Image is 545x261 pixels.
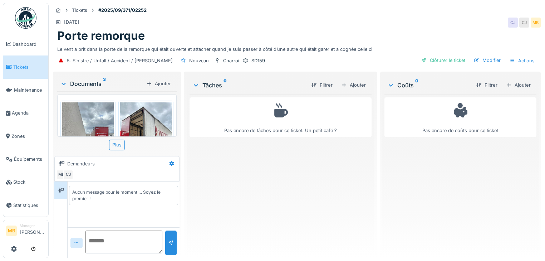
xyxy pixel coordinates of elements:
[63,170,73,180] div: CJ
[194,101,367,134] div: Pas encore de tâches pour ce ticket. Un petit café ?
[56,170,66,180] div: MB
[60,79,143,88] div: Documents
[103,79,106,88] sup: 3
[308,80,335,90] div: Filtrer
[62,102,114,171] img: vft8ccqqg7pvyg6cyhjp7wlx4ki7
[189,57,209,64] div: Nouveau
[503,80,534,90] div: Ajouter
[72,189,175,202] div: Aucun message pour le moment … Soyez le premier !
[120,102,172,171] img: 3un2z5cpvqy7yks8qzn7y9kvba0m
[14,87,45,93] span: Maintenance
[415,81,418,90] sup: 0
[3,194,48,217] a: Statistiques
[67,57,173,64] div: 5. Sinistre / Unfall / Accident / [PERSON_NAME]
[3,33,48,55] a: Dashboard
[13,179,45,185] span: Stock
[3,171,48,194] a: Stock
[3,102,48,125] a: Agenda
[6,223,45,240] a: MB Manager[PERSON_NAME]
[387,81,470,90] div: Coûts
[473,80,500,90] div: Filtrer
[3,148,48,170] a: Équipements
[57,29,145,43] h1: Porte remorque
[224,81,227,90] sup: 0
[95,7,149,14] strong: #2025/09/371/02252
[11,133,45,140] span: Zones
[3,55,48,78] a: Tickets
[223,57,239,64] div: Charroi
[471,55,504,65] div: Modifier
[519,18,529,28] div: CJ
[13,64,45,71] span: Tickets
[338,80,369,90] div: Ajouter
[251,57,265,64] div: SD159
[389,101,532,134] div: Pas encore de coûts pour ce ticket
[20,223,45,238] li: [PERSON_NAME]
[12,110,45,116] span: Agenda
[192,81,305,90] div: Tâches
[3,125,48,148] a: Zones
[109,140,125,150] div: Plus
[508,18,518,28] div: CJ
[3,79,48,102] a: Maintenance
[418,55,468,65] div: Clôturer le ticket
[13,41,45,48] span: Dashboard
[20,223,45,228] div: Manager
[64,19,79,25] div: [DATE]
[6,226,17,236] li: MB
[506,55,538,66] div: Actions
[531,18,541,28] div: MB
[14,156,45,163] span: Équipements
[15,7,36,29] img: Badge_color-CXgf-gQk.svg
[13,202,45,209] span: Statistiques
[57,43,536,53] div: Le vent a prit dans la porte de la remorque qui était ouverte et attacher quand je suis passer à ...
[143,79,174,88] div: Ajouter
[67,160,95,167] div: Demandeurs
[72,7,87,14] div: Tickets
